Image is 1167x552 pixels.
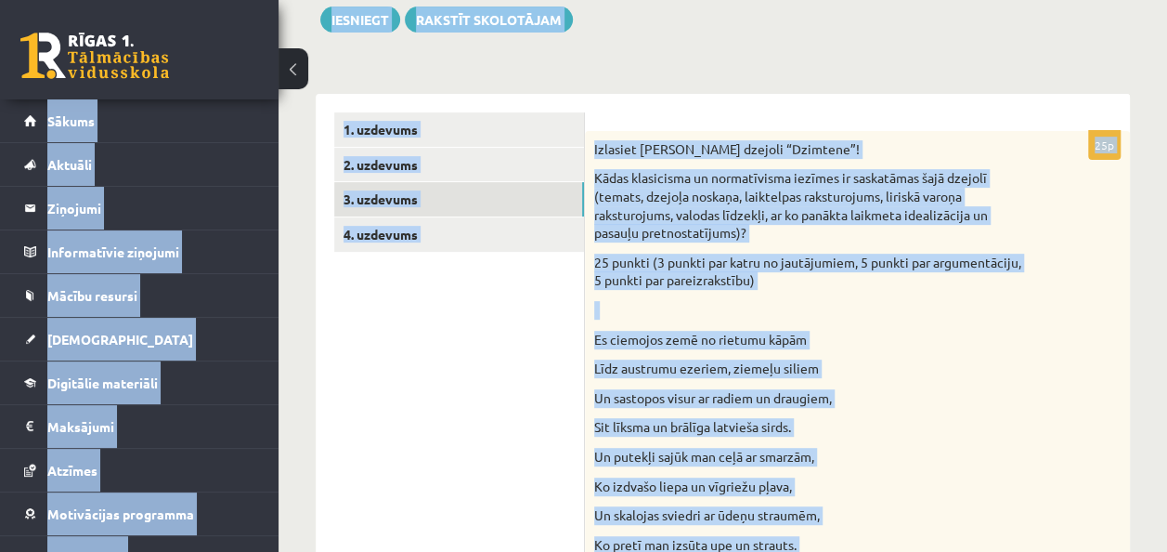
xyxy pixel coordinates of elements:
span: [DEMOGRAPHIC_DATA] [47,331,193,348]
p: Izlasiet [PERSON_NAME] dzejoli “Dzimtene”! [594,140,1028,159]
a: Sākums [24,99,255,142]
a: Ziņojumi [24,187,255,230]
a: 4. uzdevums [334,217,584,252]
a: Mācību resursi [24,274,255,317]
p: Un putekļi sajūk man ceļā ar smarzām, [594,448,1028,467]
span: Digitālie materiāli [47,375,158,391]
a: Digitālie materiāli [24,361,255,404]
span: Aktuāli [47,156,92,173]
span: Atzīmes [47,462,97,479]
a: Informatīvie ziņojumi [24,230,255,273]
span: Sākums [47,112,95,129]
legend: Informatīvie ziņojumi [47,230,255,273]
button: Iesniegt [320,7,400,33]
p: Kādas klasicisma un normatīvisma iezīmes ir saskatāmas šajā dzejolī (temats, dzejoļa noskaņa, lai... [594,169,1028,242]
p: Līdz austrumu ezeriem, ziemeļu siliem [594,360,1028,378]
a: Rīgas 1. Tālmācības vidusskola [20,33,169,79]
p: Un sastopos visur ar radiem un draugiem, [594,389,1028,408]
a: 2. uzdevums [334,148,584,182]
a: Aktuāli [24,143,255,186]
a: [DEMOGRAPHIC_DATA] [24,318,255,361]
a: Atzīmes [24,449,255,492]
p: 25 punkti (3 punkti par katru no jautājumiem, 5 punkti par argumentāciju, 5 punkti par pareizraks... [594,254,1028,290]
a: 3. uzdevums [334,182,584,217]
span: Mācību resursi [47,287,137,304]
body: Bagātinātā teksta redaktors, wiswyg-editor-user-answer-47024755285200 [19,19,506,38]
p: Sit līksma un brālīga latvieša sirds. [594,418,1028,437]
a: Motivācijas programma [24,493,255,535]
a: Rakstīt skolotājam [405,7,573,33]
a: Maksājumi [24,405,255,448]
legend: Ziņojumi [47,187,255,230]
span: Motivācijas programma [47,506,194,522]
a: 1. uzdevums [334,112,584,147]
p: 25p [1088,130,1121,160]
p: Es ciemojos zemē no rietumu kāpām [594,331,1028,349]
legend: Maksājumi [47,405,255,448]
p: Un skalojas sviedri ar ūdeņu straumēm, [594,506,1028,525]
p: Ko izdvašo liepa un vīgriežu pļava, [594,478,1028,496]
